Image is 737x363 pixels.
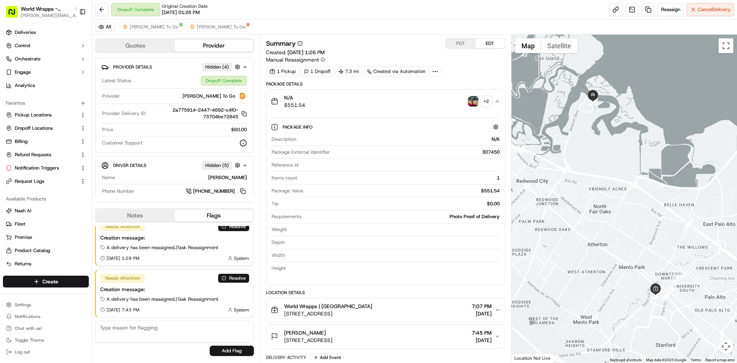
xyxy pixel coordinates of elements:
span: Price [102,126,113,133]
button: Billing [3,136,89,147]
button: Chat with us! [3,323,89,334]
div: 9 [667,284,677,294]
img: Google [513,353,538,363]
span: • [46,134,49,140]
a: Refund Requests [6,151,77,158]
button: Log out [3,347,89,357]
span: [STREET_ADDRESS] [284,310,372,317]
span: Product Catalog [15,247,50,254]
button: Start new chat [125,73,134,81]
a: Request Logs [6,178,77,185]
button: [PERSON_NAME] To Go [119,22,182,31]
img: 1727276513143-84d647e1-66c0-4f92-a045-3c9f9f5dfd92 [15,70,29,84]
span: Pylon [73,183,89,188]
span: Customer Support [102,140,143,146]
span: Provider [102,93,120,100]
button: Provider [175,40,254,52]
span: Analytics [15,82,35,89]
button: Promise [3,231,89,243]
span: [PERSON_NAME] To Go [197,24,245,30]
span: Package Value [272,188,303,194]
div: Photo Proof of Delivery [304,213,500,220]
span: Latest Status [102,77,131,84]
span: Phone Number [102,188,135,195]
span: Create [42,278,58,285]
button: N/A$551.54photo_proof_of_pickup image+2 [266,90,505,113]
div: We're available if you need us! [33,78,101,84]
span: [DATE] 1:29 PM [106,255,139,261]
button: World Wrapps - [GEOGRAPHIC_DATA] [21,5,71,13]
img: 1736555255976-a54dd68f-1ca7-489b-9aae-adbdc363a1c4 [7,70,21,84]
button: Request Logs [3,175,89,187]
span: [DATE] [472,310,492,317]
div: 💻 [62,165,68,171]
span: System [234,307,249,313]
button: Nash AI [3,205,89,217]
span: Notification Triggers [15,165,59,171]
button: Fleet [3,218,89,230]
button: Quotes [96,40,175,52]
span: Promise [15,234,32,241]
span: Toggle Theme [15,337,44,343]
button: World Wrapps - [GEOGRAPHIC_DATA][PERSON_NAME][EMAIL_ADDRESS][DOMAIN_NAME] [3,3,76,21]
p: Welcome 👋 [7,29,134,41]
span: Orchestrate [15,56,41,62]
span: A delivery has been reassigned. | Task Reassignment [106,296,219,303]
button: [PERSON_NAME] To Go [186,22,249,31]
span: [DATE] [51,134,66,140]
div: + 2 [481,96,492,107]
span: $551.54 [284,101,305,109]
img: nakirzaman [7,107,19,119]
button: See all [114,94,134,103]
span: Name [102,174,115,181]
span: Notifications [15,314,41,320]
a: Analytics [3,80,89,91]
div: 📗 [7,165,13,171]
button: Product Catalog [3,245,89,256]
span: Hidden ( 5 ) [205,162,229,169]
span: Billing [15,138,28,145]
button: 2a775914-2447-4692-c4f0-73704be72845 [149,107,247,120]
button: Resolve [218,222,249,231]
button: Notifications [3,311,89,322]
a: [PHONE_NUMBER] [186,187,247,195]
span: $60.00 [231,126,247,133]
span: Reference Id [272,162,298,168]
span: Tip [272,200,279,207]
span: N/A [284,94,305,101]
span: Dropoff Locations [15,125,53,132]
a: 💻API Documentation [59,162,121,175]
span: Returns [15,261,31,267]
button: Create [3,276,89,287]
span: [DATE] [55,114,70,120]
div: 10 [685,217,695,227]
a: Product Catalog [6,247,86,254]
span: Description [272,136,296,143]
button: Map camera controls [719,339,733,354]
input: Got a question? Start typing here... [19,48,133,55]
span: Reassign [661,6,680,13]
span: Deliveries [15,29,36,36]
a: Dropoff Locations [6,125,77,132]
span: Original Creation Date [162,3,208,9]
div: Needs Attention [100,222,145,231]
div: Created via Automation [364,66,429,77]
span: Package Info [283,124,314,130]
a: Promise [6,234,86,241]
a: Open this area in Google Maps (opens a new window) [513,353,538,363]
button: Notes [96,210,175,221]
span: Nash AI [15,207,31,214]
span: Provider Delivery ID [102,110,146,117]
button: Driver DetailsHidden (5) [101,159,248,171]
div: N/A [299,136,500,143]
div: Delivery Activity [266,355,306,360]
div: 4 [683,221,692,231]
button: Show satellite imagery [541,38,577,53]
span: API Documentation [70,165,118,172]
div: $551.54 [306,188,500,194]
span: • [50,114,53,120]
span: Control [15,42,30,49]
div: Location Details [266,290,505,296]
button: Notification Triggers [3,162,89,174]
span: Depth [272,239,285,246]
